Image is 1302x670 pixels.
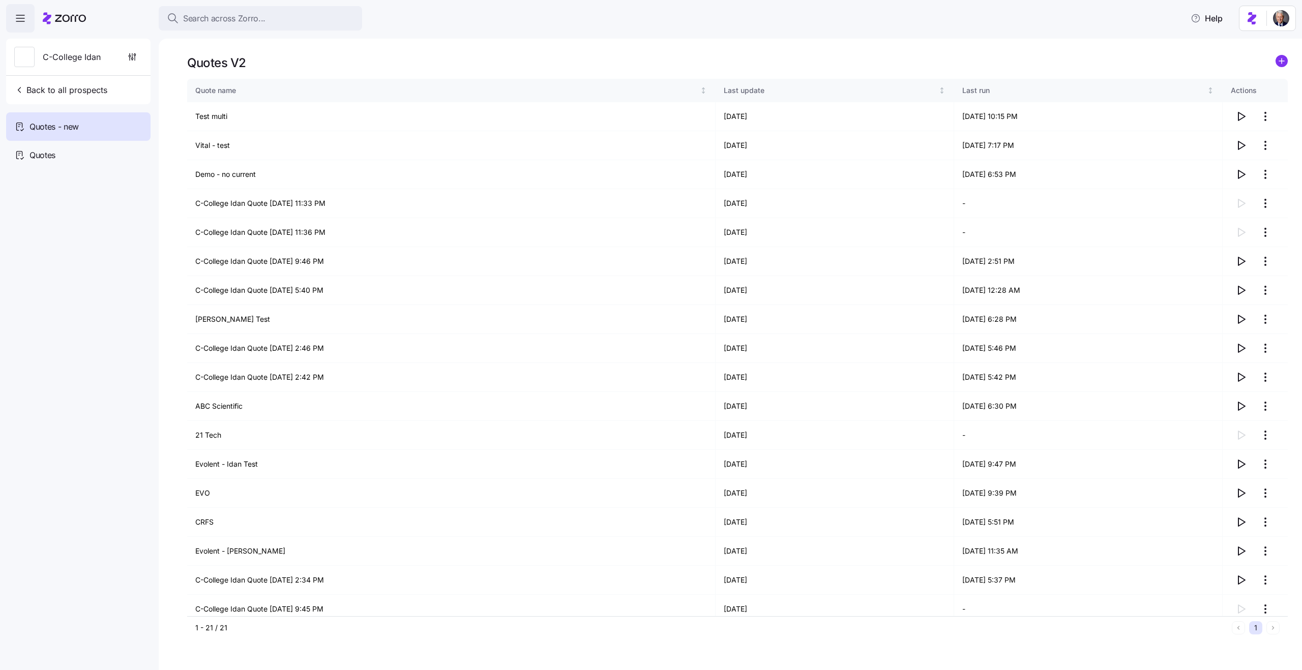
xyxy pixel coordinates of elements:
[187,102,716,131] td: Test multi
[1266,621,1280,634] button: Next page
[43,51,101,64] span: C-College Idan
[187,566,716,595] td: C-College Idan Quote [DATE] 2:34 PM
[159,6,362,31] button: Search across Zorro...
[954,595,1223,624] td: -
[187,595,716,624] td: C-College Idan Quote [DATE] 9:45 PM
[954,450,1223,479] td: [DATE] 9:47 PM
[938,87,945,94] div: Not sorted
[1191,12,1223,24] span: Help
[716,218,954,247] td: [DATE]
[10,80,111,100] button: Back to all prospects
[187,247,716,276] td: C-College Idan Quote [DATE] 9:46 PM
[716,131,954,160] td: [DATE]
[716,189,954,218] td: [DATE]
[187,363,716,392] td: C-College Idan Quote [DATE] 2:42 PM
[716,508,954,537] td: [DATE]
[29,149,55,162] span: Quotes
[716,305,954,334] td: [DATE]
[954,276,1223,305] td: [DATE] 12:28 AM
[954,247,1223,276] td: [DATE] 2:51 PM
[954,189,1223,218] td: -
[1231,85,1280,96] div: Actions
[954,508,1223,537] td: [DATE] 5:51 PM
[183,12,265,25] span: Search across Zorro...
[187,305,716,334] td: [PERSON_NAME] Test
[716,479,954,508] td: [DATE]
[716,595,954,624] td: [DATE]
[716,79,954,102] th: Last updateNot sorted
[187,450,716,479] td: Evolent - Idan Test
[954,131,1223,160] td: [DATE] 7:17 PM
[954,363,1223,392] td: [DATE] 5:42 PM
[724,85,937,96] div: Last update
[700,87,707,94] div: Not sorted
[954,160,1223,189] td: [DATE] 6:53 PM
[187,79,716,102] th: Quote nameNot sorted
[716,392,954,421] td: [DATE]
[1182,8,1231,28] button: Help
[187,421,716,450] td: 21 Tech
[954,421,1223,450] td: -
[716,160,954,189] td: [DATE]
[954,392,1223,421] td: [DATE] 6:30 PM
[187,276,716,305] td: C-College Idan Quote [DATE] 5:40 PM
[187,508,716,537] td: CRFS
[195,623,1228,633] div: 1 - 21 / 21
[954,537,1223,566] td: [DATE] 11:35 AM
[187,131,716,160] td: Vital - test
[187,55,246,71] h1: Quotes V2
[716,247,954,276] td: [DATE]
[1207,87,1214,94] div: Not sorted
[954,218,1223,247] td: -
[954,102,1223,131] td: [DATE] 10:15 PM
[187,160,716,189] td: Demo - no current
[716,363,954,392] td: [DATE]
[1232,621,1245,634] button: Previous page
[6,112,151,141] a: Quotes - new
[187,479,716,508] td: EVO
[29,120,79,133] span: Quotes - new
[1276,55,1288,67] svg: add icon
[195,85,698,96] div: Quote name
[716,102,954,131] td: [DATE]
[1249,621,1262,634] button: 1
[962,85,1205,96] div: Last run
[716,566,954,595] td: [DATE]
[187,218,716,247] td: C-College Idan Quote [DATE] 11:36 PM
[1276,55,1288,71] a: add icon
[716,334,954,363] td: [DATE]
[6,141,151,169] a: Quotes
[187,392,716,421] td: ABC Scientific
[954,305,1223,334] td: [DATE] 6:28 PM
[954,79,1223,102] th: Last runNot sorted
[954,334,1223,363] td: [DATE] 5:46 PM
[716,450,954,479] td: [DATE]
[954,479,1223,508] td: [DATE] 9:39 PM
[14,84,107,96] span: Back to all prospects
[716,421,954,450] td: [DATE]
[187,189,716,218] td: C-College Idan Quote [DATE] 11:33 PM
[716,537,954,566] td: [DATE]
[187,334,716,363] td: C-College Idan Quote [DATE] 2:46 PM
[716,276,954,305] td: [DATE]
[1273,10,1289,26] img: 1dcb4e5d-e04d-4770-96a8-8d8f6ece5bdc-1719926415027.jpeg
[954,566,1223,595] td: [DATE] 5:37 PM
[187,537,716,566] td: Evolent - [PERSON_NAME]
